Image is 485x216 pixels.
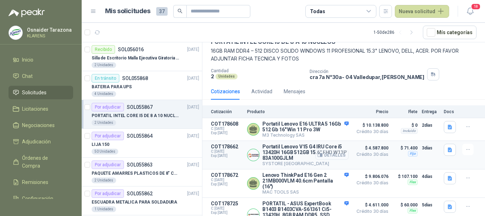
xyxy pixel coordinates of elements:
span: C: [DATE] [211,127,243,131]
div: Flex [408,179,418,185]
a: Configuración [9,192,73,205]
span: Exp: [DATE] [211,154,243,158]
p: M3 Technology SAS [262,132,349,138]
button: Nueva solicitud [395,5,449,18]
p: Precio [353,109,388,114]
span: C: [DATE] [211,206,243,211]
p: LIJA 150 [92,141,109,148]
p: 16GB RAM DDR4 – 512 DISCO SOLIDO WINDOWS 11 PROFESIONAL 15.3" LENOVO, DELL, ACER. POR FAVOR ADJUN... [211,47,476,63]
p: SYSTORE [GEOGRAPHIC_DATA] [262,161,349,166]
p: Dirección [310,69,424,74]
p: Cotización [211,109,243,114]
p: Entrega [422,109,440,114]
p: PAQUETE AMARRES PLASTICOS DE 8" COLOR NEGRO [92,170,180,177]
div: Por adjudicar [92,132,124,140]
span: 18 [471,3,481,10]
p: Producto [247,109,349,114]
span: C: [DATE] [211,149,243,154]
p: Lenovo ThinkPad E16 Gen 2 21MB000VLM 40.6cm Pantalla (16") [262,172,349,189]
a: Por adjudicarSOL055863[DATE] PAQUETE AMARRES PLASTICOS DE 8" COLOR NEGRO2 Unidades [82,158,202,186]
p: $ 0 [393,121,418,130]
a: Chat [9,69,73,83]
span: Crédito 30 días [353,130,388,134]
span: Adjudicación [22,138,51,146]
p: [DATE] [187,46,199,53]
p: $ 107.100 [393,172,418,181]
p: [DATE] [187,162,199,168]
span: C: [DATE] [211,178,243,182]
a: Órdenes de Compra [9,151,73,173]
p: $ 60.000 [393,201,418,209]
a: Por adjudicarSOL055864[DATE] LIJA 15050 Unidades [82,129,202,158]
p: 4 días [422,172,440,181]
a: Adjudicación [9,135,73,148]
p: Flete [393,109,418,114]
a: Remisiones [9,175,73,189]
a: RecibidoSOL056016[DATE] Silla de Escritorio Malla Ejecutiva Giratoria Cromada con Reposabrazos Fi... [82,42,202,71]
p: COT178725 [211,201,243,206]
span: search [178,9,182,14]
span: Exp: [DATE] [211,211,243,215]
div: 1 Unidades [92,206,116,212]
p: SOL056016 [118,47,144,52]
div: Actividad [251,88,272,95]
div: Incluido [401,128,418,134]
div: Todas [310,7,325,15]
p: Portatil Lenovo E16 ULTRA 5 16Gb 512 Gb 16" Win 11 Pro 3W [262,121,349,132]
p: SOL055867 [127,105,153,110]
div: 4 Unidades [92,91,116,97]
p: PORTATIL INTEL CORE I5 DE 8 A 10 NUCLEOS [92,112,180,119]
p: 2 días [422,121,440,130]
p: [DATE] [187,104,199,111]
p: SOL055863 [127,162,153,167]
span: Solicitudes [22,89,47,96]
p: BATERIA PARA UPS [92,84,132,90]
p: [DATE] [187,75,199,82]
p: COT178662 [211,144,243,149]
h1: Mis solicitudes [105,6,151,16]
img: Company Logo [247,149,259,161]
span: Exp: [DATE] [211,131,243,135]
p: SOL055864 [127,133,153,138]
span: $ 4.611.000 [353,201,388,209]
p: 5 días [422,201,440,209]
p: [DATE] [187,133,199,139]
span: Inicio [22,56,33,64]
div: Por adjudicar [92,103,124,111]
a: Inicio [9,53,73,67]
div: Por adjudicar [92,160,124,169]
div: Cotizaciones [211,88,240,95]
p: SOL055862 [127,191,153,196]
button: 18 [464,5,476,18]
a: Negociaciones [9,118,73,132]
a: Solicitudes [9,86,73,99]
p: KLARENS [27,34,72,38]
img: Logo peakr [9,9,45,17]
p: cra 7a N°30a- 04 Valledupar , [PERSON_NAME] [310,74,424,80]
a: Por adjudicarSOL055862[DATE] ESCUADRA METALICA PARA SOLDADURA1 Unidades [82,186,202,215]
span: Licitaciones [22,105,48,113]
span: Crédito 30 días [353,181,388,185]
span: Chat [22,72,33,80]
div: Recibido [92,45,115,54]
div: Flex [408,208,418,214]
img: Company Logo [9,26,22,39]
p: Docs [444,109,458,114]
span: Crédito 30 días [353,152,388,157]
span: Remisiones [22,178,48,186]
span: $ 10.138.800 [353,121,388,130]
div: 2 Unidades [92,178,116,183]
p: MAC TOOLS SAS [262,189,349,195]
p: Portatil Lenovo V15 G4 IRU Core i5 13420H 16GB 512GB 15.6" FHD W11P 83A100GJLM [262,144,349,161]
button: Mís categorías [423,26,476,39]
p: Cantidad [211,68,304,73]
p: $ 71.400 [393,144,418,152]
p: SOL055868 [122,76,148,81]
div: 2 Unidades [92,120,116,126]
p: 3 días [422,144,440,152]
span: Exp: [DATE] [211,182,243,186]
div: 2 Unidades [92,62,116,68]
a: Por adjudicarSOL055867[DATE] PORTATIL INTEL CORE I5 DE 8 A 10 NUCLEOS2 Unidades [82,100,202,129]
a: Licitaciones [9,102,73,116]
div: Unidades [216,74,238,79]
